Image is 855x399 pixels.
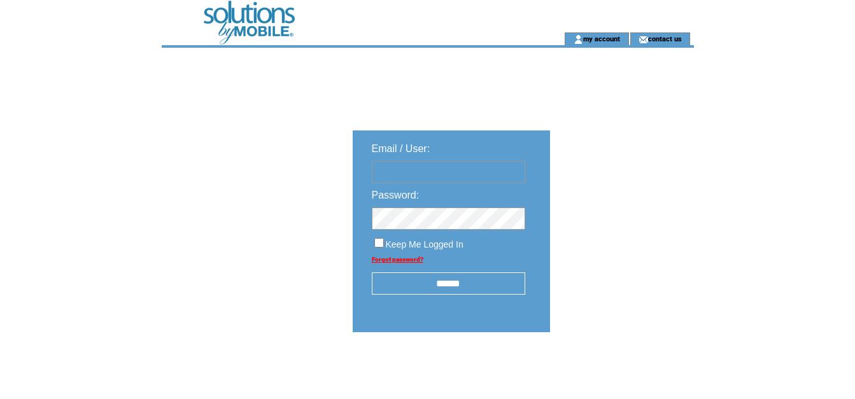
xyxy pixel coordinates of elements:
[587,364,651,380] img: transparent.png;jsessionid=6A3A037CC718F8E3AD0CF7F50634EBA0
[372,256,423,263] a: Forgot password?
[583,34,620,43] a: my account
[386,239,463,249] span: Keep Me Logged In
[372,190,420,200] span: Password:
[639,34,648,45] img: contact_us_icon.gif;jsessionid=6A3A037CC718F8E3AD0CF7F50634EBA0
[574,34,583,45] img: account_icon.gif;jsessionid=6A3A037CC718F8E3AD0CF7F50634EBA0
[372,143,430,154] span: Email / User:
[648,34,682,43] a: contact us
